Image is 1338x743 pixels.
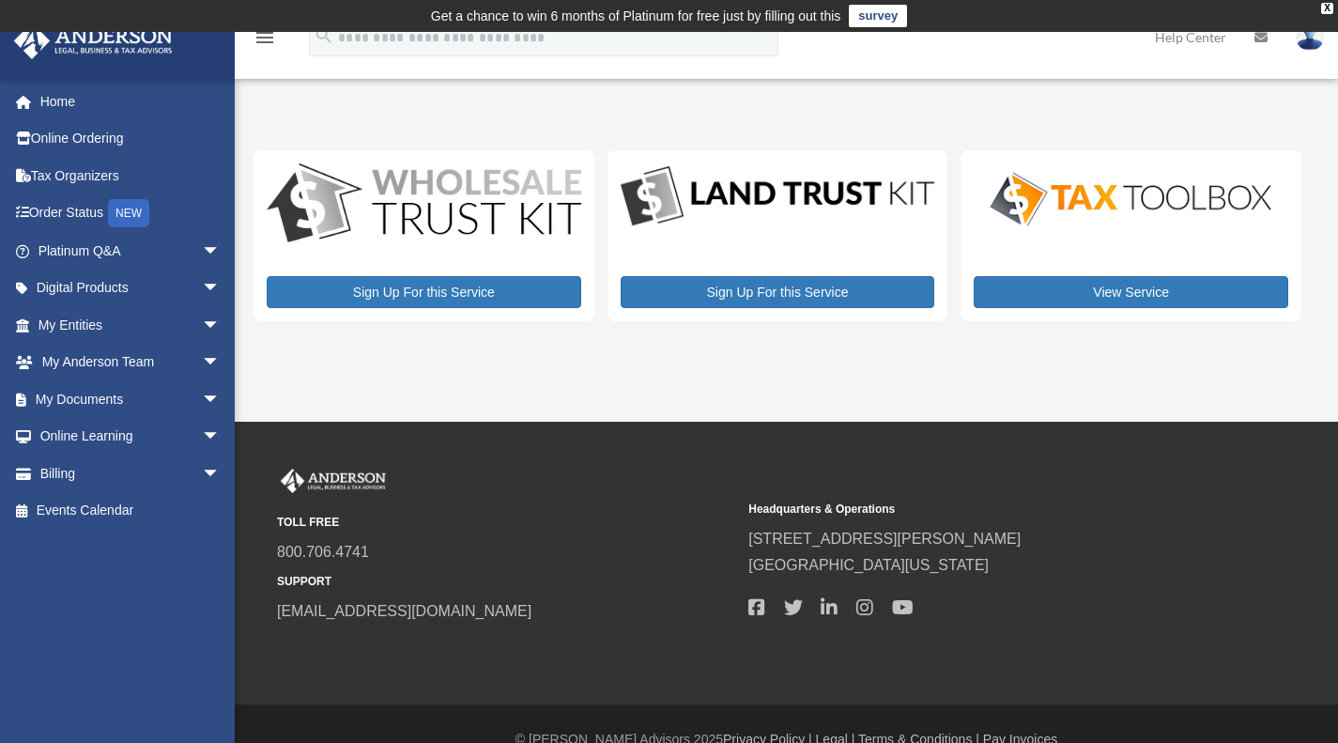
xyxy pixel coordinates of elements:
a: View Service [974,276,1288,308]
img: User Pic [1296,23,1324,51]
div: Get a chance to win 6 months of Platinum for free just by filling out this [431,5,841,27]
a: Sign Up For this Service [621,276,935,308]
a: My Documentsarrow_drop_down [13,380,249,418]
img: Anderson Advisors Platinum Portal [8,23,178,59]
a: Home [13,83,249,120]
img: WS-Trust-Kit-lgo-1.jpg [267,163,581,246]
img: LandTrust_lgo-1.jpg [621,163,935,231]
a: 800.706.4741 [277,544,369,560]
a: Events Calendar [13,492,249,530]
a: [GEOGRAPHIC_DATA][US_STATE] [748,557,989,573]
a: survey [849,5,907,27]
a: [STREET_ADDRESS][PERSON_NAME] [748,531,1021,547]
a: Billingarrow_drop_down [13,455,249,492]
a: menu [254,33,276,49]
img: Anderson Advisors Platinum Portal [277,469,390,493]
span: arrow_drop_down [202,306,239,345]
a: Digital Productsarrow_drop_down [13,270,239,307]
span: arrow_drop_down [202,232,239,271]
span: arrow_drop_down [202,455,239,493]
span: arrow_drop_down [202,418,239,457]
span: arrow_drop_down [202,380,239,419]
a: My Entitiesarrow_drop_down [13,306,249,344]
small: TOLL FREE [277,513,735,533]
a: Platinum Q&Aarrow_drop_down [13,232,249,270]
small: Headquarters & Operations [748,500,1207,519]
small: SUPPORT [277,572,735,592]
a: Online Learningarrow_drop_down [13,418,249,456]
a: Order StatusNEW [13,194,249,233]
a: Tax Organizers [13,157,249,194]
a: Sign Up For this Service [267,276,581,308]
div: NEW [108,199,149,227]
i: search [314,25,334,46]
a: My Anderson Teamarrow_drop_down [13,344,249,381]
a: Online Ordering [13,120,249,158]
i: menu [254,26,276,49]
span: arrow_drop_down [202,344,239,382]
a: [EMAIL_ADDRESS][DOMAIN_NAME] [277,603,531,619]
div: close [1321,3,1333,14]
span: arrow_drop_down [202,270,239,308]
